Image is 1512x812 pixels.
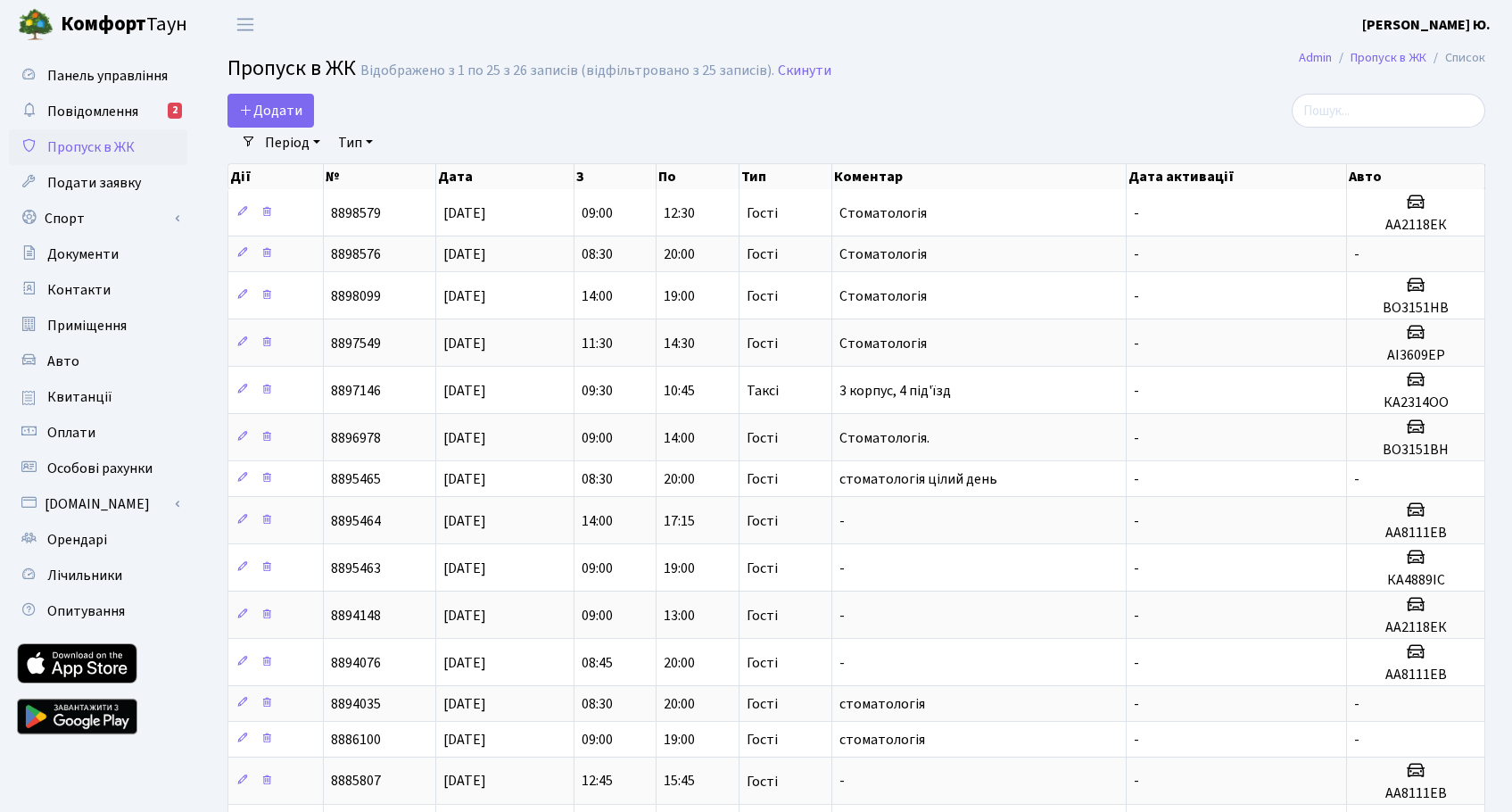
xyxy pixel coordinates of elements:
div: Відображено з 1 по 25 з 26 записів (відфільтровано з 25 записів). [360,62,774,79]
h5: АА8111ЕВ [1354,785,1477,802]
span: Гості [747,336,778,351]
li: Список [1426,48,1485,68]
a: [PERSON_NAME] Ю. [1362,14,1491,36]
span: - [839,653,845,673]
span: [DATE] [443,653,486,673]
span: 19:00 [664,286,695,306]
span: 14:00 [664,428,695,448]
span: 12:45 [582,772,613,791]
span: 09:30 [582,381,613,401]
span: Таун [61,10,187,40]
span: - [1134,244,1139,264]
span: Гості [747,733,778,747]
span: [DATE] [443,730,486,750]
span: 20:00 [664,244,695,264]
span: 14:00 [582,286,613,306]
th: Дата [436,164,574,189]
h5: КА2314ОО [1354,394,1477,411]
span: [DATE] [443,203,486,223]
a: Особові рахунки [9,451,187,486]
span: - [1354,694,1359,714]
span: 20:00 [664,694,695,714]
span: [DATE] [443,381,486,401]
a: Період [258,128,327,158]
span: - [1134,381,1139,401]
span: Стоматологія [839,286,927,306]
a: Квитанції [9,379,187,415]
span: - [1134,653,1139,673]
span: [DATE] [443,428,486,448]
span: стоматологія [839,730,925,750]
span: 11:30 [582,334,613,353]
span: 09:00 [582,428,613,448]
h5: АА8111ЕВ [1354,667,1477,684]
span: [DATE] [443,559,486,578]
a: Admin [1299,48,1332,67]
span: 19:00 [664,559,695,578]
span: - [839,511,845,531]
span: 09:00 [582,559,613,578]
span: Панель управління [47,66,168,86]
span: 8886100 [331,730,381,750]
span: - [1354,244,1359,264]
b: [PERSON_NAME] Ю. [1362,15,1491,35]
a: Повідомлення2 [9,94,187,129]
span: 09:00 [582,203,613,223]
span: 08:30 [582,469,613,489]
span: Гості [747,514,778,528]
a: Спорт [9,201,187,236]
span: 19:00 [664,730,695,750]
th: По [657,164,739,189]
h5: АА2118ЕК [1354,619,1477,636]
span: - [1354,469,1359,489]
span: 09:00 [582,730,613,750]
span: Пропуск в ЖК [227,53,356,84]
span: [DATE] [443,694,486,714]
span: 08:30 [582,694,613,714]
span: Пропуск в ЖК [47,137,135,157]
span: 8896978 [331,428,381,448]
a: Опитування [9,593,187,629]
span: [DATE] [443,334,486,353]
button: Переключити навігацію [223,10,268,39]
span: - [1134,428,1139,448]
span: 20:00 [664,469,695,489]
h5: ВО3151НВ [1354,300,1477,317]
a: Оплати [9,415,187,451]
span: Гості [747,561,778,576]
img: logo.png [18,7,54,43]
a: Лічильники [9,558,187,593]
h5: АА8111ЕВ [1354,525,1477,542]
span: - [1134,203,1139,223]
span: - [839,559,845,578]
span: Стоматологія [839,334,927,353]
span: Стоматологія [839,203,927,223]
span: 20:00 [664,653,695,673]
span: Оплати [47,423,95,443]
span: - [1134,772,1139,791]
span: 8898579 [331,203,381,223]
span: 13:00 [664,606,695,626]
span: - [1134,606,1139,626]
span: Повідомлення [47,102,138,121]
span: [DATE] [443,286,486,306]
a: [DOMAIN_NAME] [9,486,187,522]
span: [DATE] [443,244,486,264]
span: 8895465 [331,469,381,489]
span: 8897146 [331,381,381,401]
span: Лічильники [47,566,122,585]
a: Додати [227,94,314,128]
span: Додати [239,101,302,120]
span: Гості [747,775,778,789]
span: 3 корпус, 4 під'їзд [839,381,951,401]
th: Дії [228,164,324,189]
a: Орендарі [9,522,187,558]
span: - [1134,511,1139,531]
span: - [1134,559,1139,578]
th: № [324,164,437,189]
span: 10:45 [664,381,695,401]
span: Квитанції [47,387,112,407]
span: Гості [747,609,778,623]
span: стоматологія цілий день [839,469,997,489]
span: 15:45 [664,772,695,791]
